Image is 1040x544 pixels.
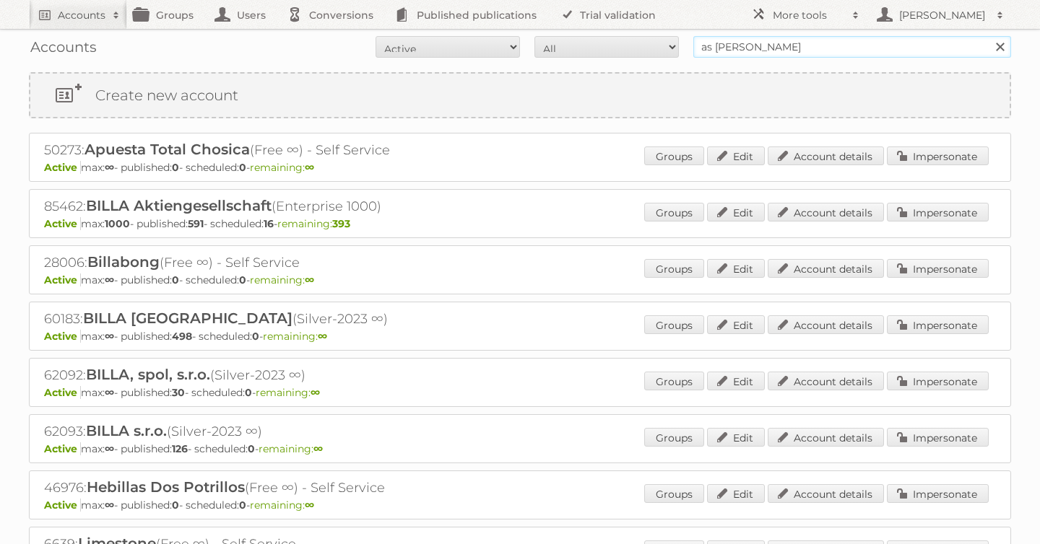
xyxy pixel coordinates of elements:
a: Groups [644,484,704,503]
strong: 0 [239,273,246,286]
a: Account details [768,146,884,165]
p: max: - published: - scheduled: - [44,330,996,343]
strong: ∞ [105,386,114,399]
span: remaining: [250,499,314,512]
a: Impersonate [887,428,989,447]
strong: ∞ [105,442,114,455]
span: BILLA Aktiengesellschaft [86,197,272,214]
a: Account details [768,372,884,390]
strong: ∞ [305,161,314,174]
a: Edit [707,428,765,447]
strong: 16 [264,217,274,230]
span: remaining: [256,386,320,399]
p: max: - published: - scheduled: - [44,442,996,455]
a: Groups [644,372,704,390]
strong: ∞ [318,330,327,343]
a: Edit [707,372,765,390]
strong: ∞ [311,386,320,399]
p: max: - published: - scheduled: - [44,273,996,286]
a: Impersonate [887,146,989,165]
strong: ∞ [305,273,314,286]
strong: ∞ [313,442,323,455]
strong: 0 [239,161,246,174]
span: Active [44,499,81,512]
strong: 0 [172,273,179,286]
span: remaining: [263,330,327,343]
span: Active [44,273,81,286]
strong: 498 [172,330,192,343]
a: Account details [768,203,884,221]
span: Hebillas Dos Potrillos [87,478,245,496]
h2: 62093: (Silver-2023 ∞) [44,422,550,441]
h2: Accounts [58,8,105,22]
a: Impersonate [887,484,989,503]
strong: 0 [252,330,259,343]
p: max: - published: - scheduled: - [44,161,996,174]
a: Impersonate [887,315,989,334]
strong: 0 [172,499,179,512]
a: Edit [707,315,765,334]
strong: 1000 [105,217,130,230]
span: remaining: [250,273,314,286]
h2: [PERSON_NAME] [896,8,989,22]
h2: 46976: (Free ∞) - Self Service [44,478,550,497]
strong: 0 [248,442,255,455]
a: Account details [768,428,884,447]
span: Active [44,217,81,230]
h2: 60183: (Silver-2023 ∞) [44,310,550,328]
span: BILLA [GEOGRAPHIC_DATA] [83,310,292,327]
strong: 0 [239,499,246,512]
strong: ∞ [105,330,114,343]
span: BILLA s.r.o. [86,422,167,439]
strong: 0 [172,161,179,174]
a: Account details [768,484,884,503]
a: Edit [707,259,765,278]
span: Active [44,330,81,343]
a: Edit [707,484,765,503]
a: Edit [707,146,765,165]
p: max: - published: - scheduled: - [44,386,996,399]
a: Impersonate [887,203,989,221]
a: Account details [768,315,884,334]
strong: 126 [172,442,188,455]
span: remaining: [277,217,350,230]
span: Active [44,442,81,455]
span: Billabong [87,253,160,271]
strong: ∞ [305,499,314,512]
a: Account details [768,259,884,278]
strong: 0 [245,386,252,399]
a: Edit [707,203,765,221]
a: Groups [644,259,704,278]
a: Groups [644,428,704,447]
a: Groups [644,203,704,221]
h2: 28006: (Free ∞) - Self Service [44,253,550,272]
span: Active [44,386,81,399]
span: BILLA, spol, s.r.o. [86,366,210,383]
strong: ∞ [105,161,114,174]
span: remaining: [259,442,323,455]
p: max: - published: - scheduled: - [44,499,996,512]
strong: ∞ [105,499,114,512]
h2: 50273: (Free ∞) - Self Service [44,141,550,159]
h2: 85462: (Enterprise 1000) [44,197,550,216]
span: Apuesta Total Chosica [84,141,250,158]
h2: 62092: (Silver-2023 ∞) [44,366,550,385]
a: Groups [644,146,704,165]
h2: More tools [773,8,845,22]
a: Groups [644,315,704,334]
span: Active [44,161,81,174]
strong: 30 [172,386,185,399]
a: Impersonate [887,259,989,278]
span: remaining: [250,161,314,174]
strong: 591 [188,217,204,230]
strong: ∞ [105,273,114,286]
strong: 393 [332,217,350,230]
a: Impersonate [887,372,989,390]
a: Create new account [30,74,1010,117]
p: max: - published: - scheduled: - [44,217,996,230]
